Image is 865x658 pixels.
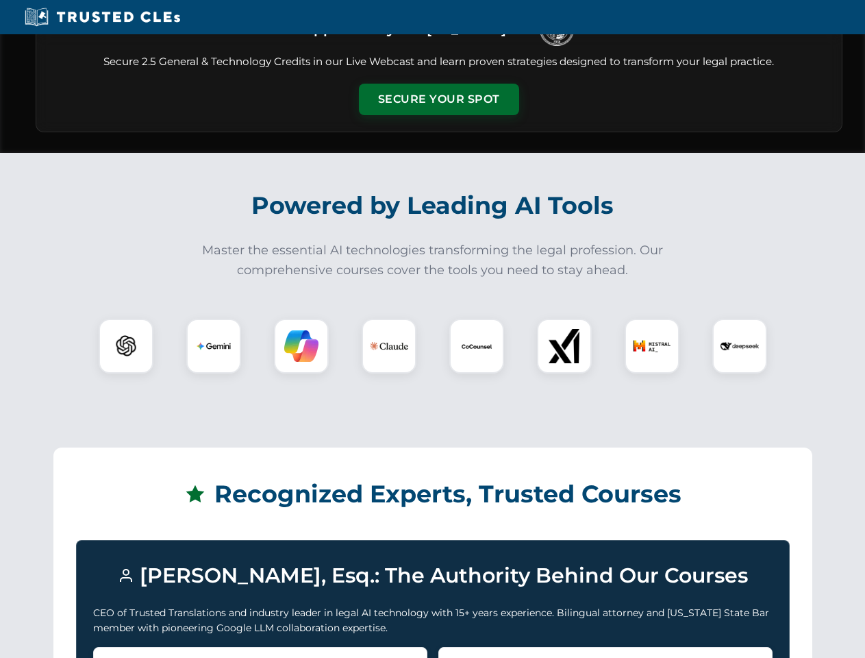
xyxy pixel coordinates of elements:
[359,84,519,115] button: Secure Your Spot
[712,319,767,374] div: DeepSeek
[633,327,671,365] img: Mistral AI Logo
[460,329,494,363] img: CoCounsel Logo
[547,329,581,363] img: xAI Logo
[274,319,329,374] div: Copilot
[93,605,773,636] p: CEO of Trusted Translations and industry leader in legal AI technology with 15+ years experience....
[449,319,504,374] div: CoCounsel
[76,470,790,518] h2: Recognized Experts, Trusted Courses
[370,327,408,365] img: Claude Logo
[625,319,679,374] div: Mistral AI
[53,54,825,70] p: Secure 2.5 General & Technology Credits in our Live Webcast and learn proven strategies designed ...
[284,329,318,363] img: Copilot Logo
[193,241,673,280] p: Master the essential AI technologies transforming the legal profession. Our comprehensive courses...
[186,319,241,374] div: Gemini
[106,326,146,366] img: ChatGPT Logo
[99,319,153,374] div: ChatGPT
[53,182,812,230] h2: Powered by Leading AI Tools
[21,7,184,27] img: Trusted CLEs
[720,327,759,365] img: DeepSeek Logo
[362,319,416,374] div: Claude
[537,319,592,374] div: xAI
[197,329,231,363] img: Gemini Logo
[93,557,773,594] h3: [PERSON_NAME], Esq.: The Authority Behind Our Courses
